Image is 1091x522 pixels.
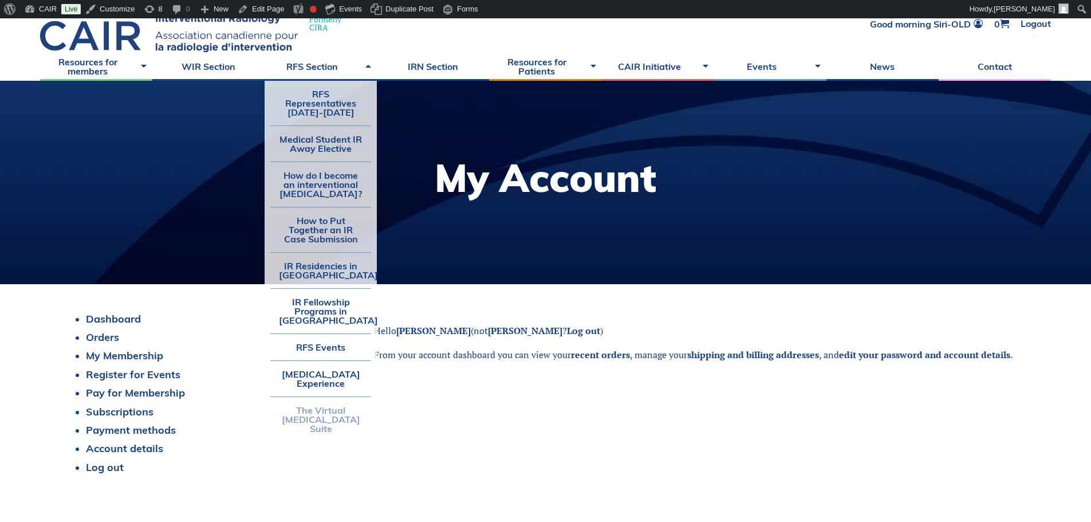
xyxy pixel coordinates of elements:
[310,6,317,13] div: Focus keyphrase not set
[826,52,939,81] a: News
[374,348,1022,361] p: From your account dashboard you can view your , manage your , and .
[86,386,185,399] a: Pay for Membership
[377,52,489,81] a: IRN Section
[489,52,601,81] a: Resources for Patients
[870,19,983,29] a: Good morning Siri-OLD
[265,52,377,81] a: RFS Section
[86,405,153,418] a: Subscriptions
[152,52,265,81] a: WIR Section
[270,289,371,333] a: IR Fellowship Programs in [GEOGRAPHIC_DATA]
[40,52,152,81] a: Resources for members
[309,15,341,32] span: Formerly CIRA
[270,397,371,442] a: The Virtual [MEDICAL_DATA] Suite
[86,423,176,437] a: Payment methods
[270,361,371,397] a: [MEDICAL_DATA] Experience
[1021,19,1051,29] a: Logout
[714,52,826,81] a: Events
[374,324,1022,337] p: Hello (not ? )
[86,349,163,362] a: My Membership
[270,162,371,207] a: How do I become an interventional [MEDICAL_DATA]?
[571,348,630,361] a: recent orders
[86,442,163,455] a: Account details
[270,334,371,360] a: RFS Events
[61,4,81,14] a: Live
[86,368,180,381] a: Register for Events
[435,159,656,197] h1: My Account
[567,324,600,337] a: Log out
[602,52,714,81] a: CAIR Initiative
[270,207,371,252] a: How to Put Together an IR Case Submission
[86,461,124,474] a: Log out
[687,348,819,361] a: shipping and billing addresses
[86,331,119,344] a: Orders
[994,19,1009,29] a: 0
[270,81,371,125] a: RFS Representatives [DATE]-[DATE]
[839,348,1010,361] a: edit your password and account details
[994,5,1055,13] span: [PERSON_NAME]
[86,312,141,325] a: Dashboard
[488,324,562,337] strong: [PERSON_NAME]
[270,126,371,162] a: Medical Student IR Away Elective
[939,52,1051,81] a: Contact
[396,324,471,337] strong: [PERSON_NAME]
[270,253,371,288] a: IR Residencies in [GEOGRAPHIC_DATA]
